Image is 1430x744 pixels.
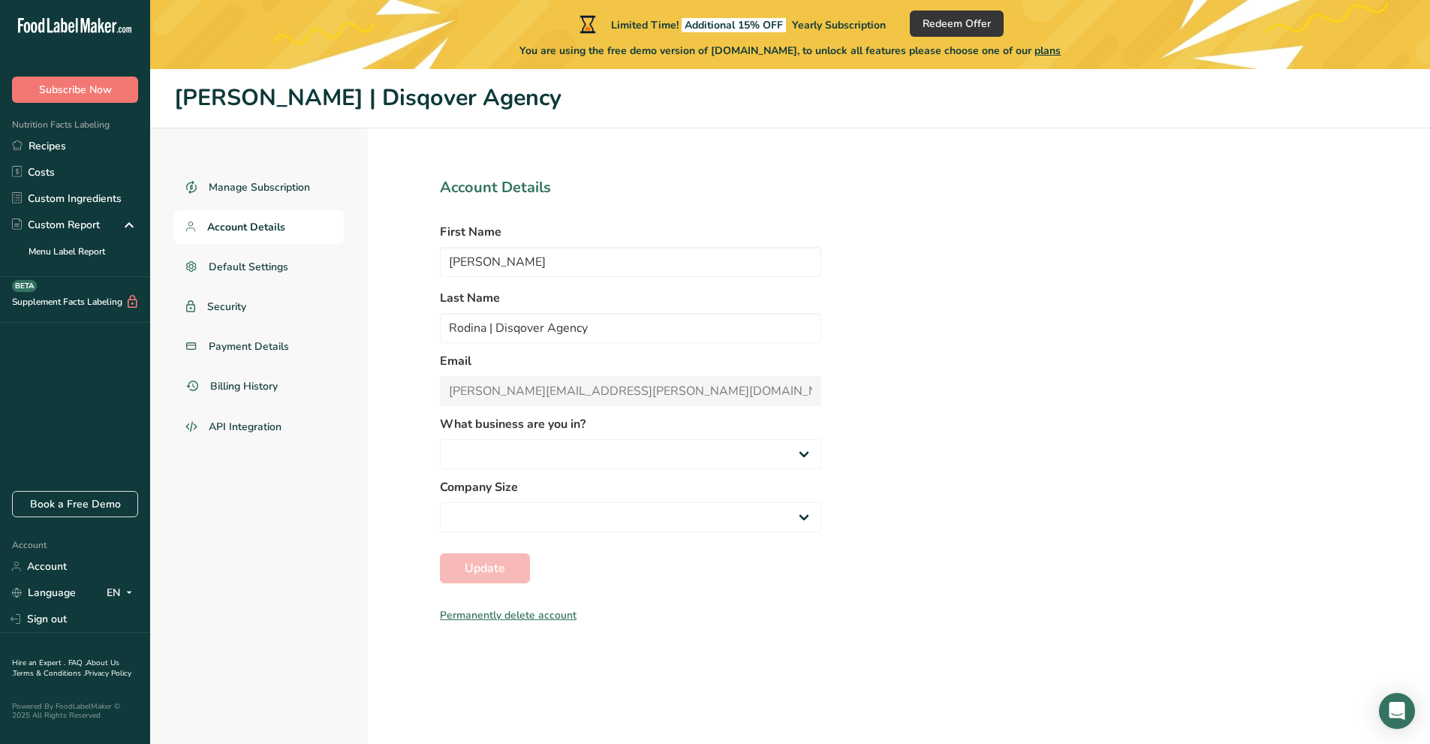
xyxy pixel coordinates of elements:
span: Subscribe Now [39,82,112,98]
div: Open Intercom Messenger [1379,693,1415,729]
h1: Account Details [440,176,821,199]
label: Company Size [440,478,821,496]
a: API Integration [174,409,344,445]
div: EN [107,584,138,602]
a: Terms & Conditions . [13,668,85,679]
a: Manage Subscription [174,170,344,204]
a: Hire an Expert . [12,658,65,668]
div: BETA [12,280,37,292]
a: Privacy Policy [85,668,131,679]
span: Account Details [207,219,285,235]
button: Subscribe Now [12,77,138,103]
span: Update [465,559,505,577]
span: Yearly Subscription [792,18,886,32]
a: FAQ . [68,658,86,668]
span: Additional 15% OFF [682,18,786,32]
h1: [PERSON_NAME] | Disqover Agency [174,81,1406,116]
span: Security [207,299,246,315]
label: Email [440,352,821,370]
span: API Integration [209,419,281,435]
span: Manage Subscription [209,179,310,195]
label: What business are you in? [440,415,821,433]
span: plans [1034,44,1061,58]
span: You are using the free demo version of [DOMAIN_NAME], to unlock all features please choose one of... [519,43,1061,59]
button: Update [440,553,530,583]
a: Security [174,290,344,324]
div: Limited Time! [577,15,886,33]
a: Default Settings [174,250,344,284]
label: Last Name [440,289,821,307]
label: First Name [440,223,821,241]
span: Payment Details [209,339,289,354]
a: Account Details [174,210,344,244]
a: Billing History [174,369,344,403]
button: Redeem Offer [910,11,1004,37]
a: Book a Free Demo [12,491,138,517]
a: Language [12,580,76,606]
a: About Us . [12,658,119,679]
div: Powered By FoodLabelMaker © 2025 All Rights Reserved [12,702,138,720]
span: Billing History [210,378,278,394]
div: Custom Report [12,217,100,233]
span: Default Settings [209,259,288,275]
a: Payment Details [174,330,344,363]
div: Permanently delete account [440,607,821,623]
span: Redeem Offer [923,16,991,32]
